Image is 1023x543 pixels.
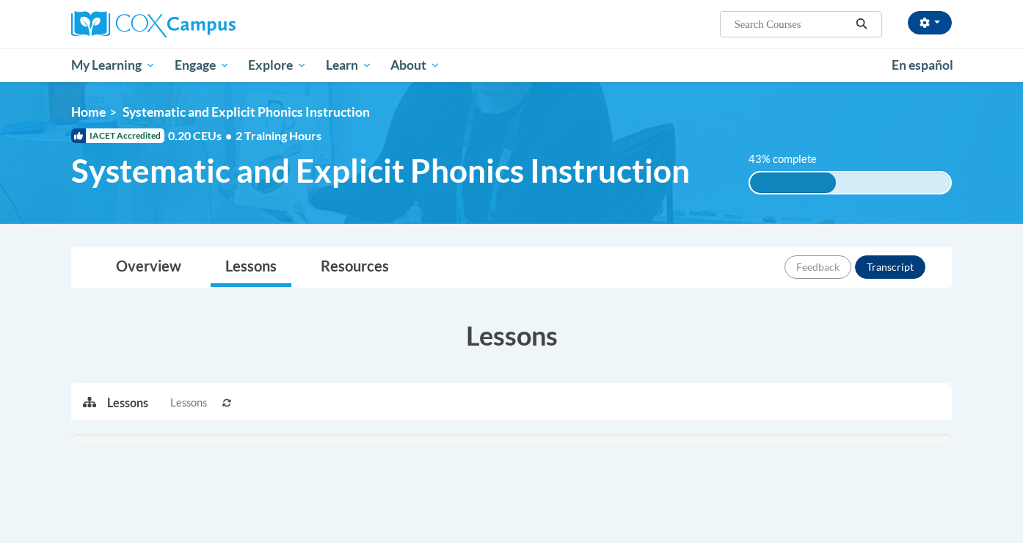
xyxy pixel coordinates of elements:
[168,128,236,144] span: 0.20 CEUs
[165,48,239,82] a: Engage
[733,15,851,33] input: Search Courses
[248,57,307,74] span: Explore
[239,48,316,82] a: Explore
[382,48,451,82] a: About
[123,104,370,120] span: Systematic and Explicit Phonics Instruction
[71,317,952,354] h3: Lessons
[390,57,440,74] span: About
[71,11,350,37] a: Cox Campus
[306,248,404,287] a: Resources
[71,104,106,120] a: Home
[107,395,148,411] p: Lessons
[316,48,382,82] a: Learn
[855,255,925,279] button: Transcript
[62,48,165,82] a: My Learning
[784,255,851,279] button: Feedback
[225,128,232,142] span: •
[71,128,164,143] span: IACET Accredited
[71,11,236,37] img: Cox Campus
[211,248,291,287] a: Lessons
[236,128,321,142] span: 2 Training Hours
[170,395,207,411] span: Lessons
[851,15,873,33] button: Search
[749,151,833,167] label: 43% complete
[175,57,230,74] span: Engage
[71,57,156,74] span: My Learning
[71,151,690,190] span: Systematic and Explicit Phonics Instruction
[326,57,372,74] span: Learn
[882,50,963,81] a: En español
[49,48,974,82] div: Main menu
[892,57,953,73] span: En español
[908,11,952,34] button: Account Settings
[101,248,196,287] a: Overview
[750,172,837,193] div: 43% complete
